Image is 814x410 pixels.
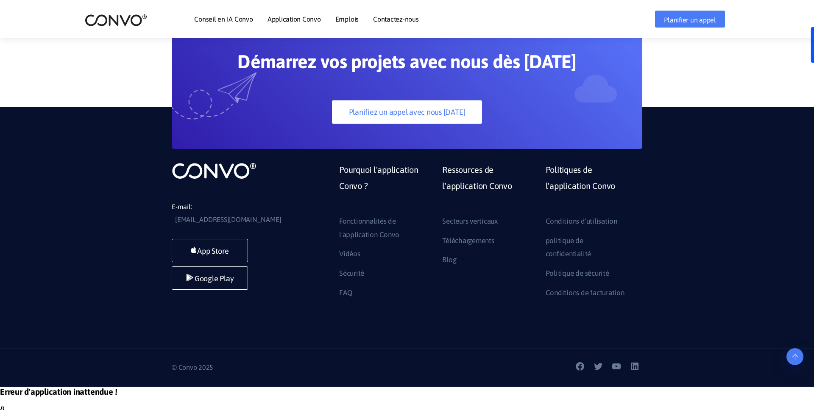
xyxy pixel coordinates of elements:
font: [EMAIL_ADDRESS][DOMAIN_NAME] [175,216,281,223]
font: Google Play [195,274,234,283]
div: Pied de page [333,162,642,305]
font: E-mail: [172,203,192,211]
a: Planifiez un appel avec nous [DATE] [332,100,482,124]
font: Secteurs verticaux [442,217,498,225]
font: Application Convo [268,15,321,23]
a: FAQ [339,286,352,300]
font: App Store [197,247,229,255]
font: Emplois [335,15,359,23]
a: Blog [442,253,456,267]
a: Contactez-nous [373,16,419,22]
img: logo_non_trouvé [172,162,256,180]
a: Emplois [335,16,359,22]
font: Conditions d'utilisation [546,217,617,225]
a: Politique de sécurité [546,267,609,280]
font: Conditions de facturation [546,288,624,297]
font: Fonctionnalités de l'application Convo [339,217,399,239]
font: Démarrez vos projets avec nous dès [DATE] [237,51,576,72]
font: FAQ [339,288,352,297]
font: Ressources de l'application Convo [442,165,512,190]
font: Blog [442,255,456,264]
font: Politique de sécurité [546,269,609,277]
a: Conditions de facturation [546,286,624,300]
font: Téléchargements [442,236,494,245]
font: Conseil en IA Convo [194,15,253,23]
font: Sécurité [339,269,364,277]
font: Vidéos [339,249,360,258]
a: Conseil en IA Convo [194,16,253,22]
a: Fonctionnalités de l'application Convo [339,215,423,241]
font: Contactez-nous [373,15,419,23]
font: Planifiez un appel avec nous [DATE] [349,108,466,116]
a: Conditions d'utilisation [546,215,617,228]
a: Planifier un appel [655,11,725,28]
a: [EMAIL_ADDRESS][DOMAIN_NAME] [175,213,281,226]
a: Google Play [172,266,248,290]
a: Secteurs verticaux [442,215,498,228]
a: Application Convo [268,16,321,22]
a: App Store [172,239,248,262]
a: Vidéos [339,247,360,261]
a: Téléchargements [442,234,494,248]
a: Sécurité [339,267,364,280]
font: © Convo 2025 [172,363,213,371]
a: politique de confidentialité [546,234,630,261]
font: politique de confidentialité [546,236,591,258]
img: logo_2.png [85,14,147,27]
font: Planifier un appel [664,16,716,24]
font: Pourquoi l'application Convo ? [339,165,418,190]
font: Politiques de l'application Convo [546,165,615,190]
